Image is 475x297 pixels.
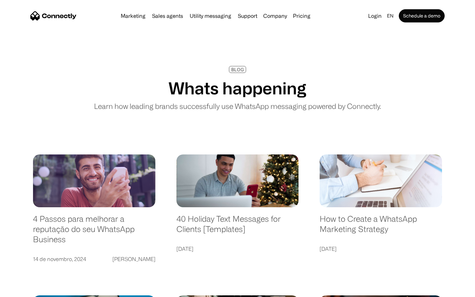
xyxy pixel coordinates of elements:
div: en [387,11,394,20]
div: [DATE] [320,244,336,253]
h1: Whats happening [169,78,306,98]
ul: Language list [13,285,40,295]
p: Learn how leading brands successfully use WhatsApp messaging powered by Connectly. [94,101,381,112]
div: [PERSON_NAME] [112,254,155,264]
a: Schedule a demo [399,9,445,22]
div: 14 de novembro, 2024 [33,254,86,264]
div: en [384,11,397,20]
a: Marketing [118,13,148,18]
div: Company [261,11,289,20]
a: home [30,11,77,21]
a: Support [235,13,260,18]
a: Sales agents [149,13,186,18]
a: Login [365,11,384,20]
div: BLOG [231,67,244,72]
aside: Language selected: English [7,285,40,295]
div: [DATE] [176,244,193,253]
a: 40 Holiday Text Messages for Clients [Templates] [176,214,299,241]
a: Pricing [290,13,313,18]
a: 4 Passos para melhorar a reputação do seu WhatsApp Business [33,214,155,251]
a: How to Create a WhatsApp Marketing Strategy [320,214,442,241]
a: Utility messaging [187,13,234,18]
div: Company [263,11,287,20]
